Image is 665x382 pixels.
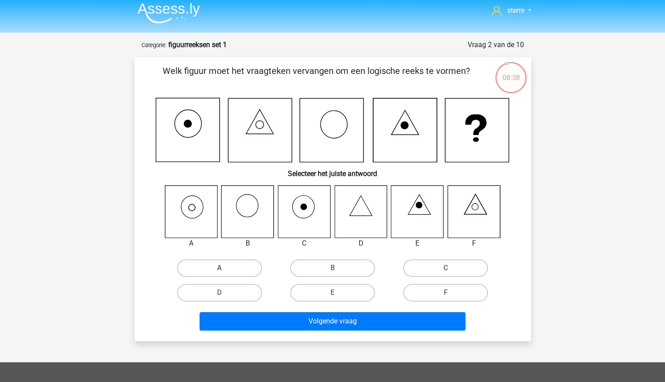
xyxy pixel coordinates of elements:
small: Categorie: [142,42,167,48]
div: F [441,238,507,249]
strong: figuurreeksen set 1 [168,40,227,49]
div: 08:38 [494,61,527,83]
label: C [403,259,488,277]
h6: Selecteer het juiste antwoord [149,162,517,178]
span: sterre [507,6,524,15]
button: Volgende vraag [200,312,465,331]
img: Assessly [138,3,200,23]
div: A [158,238,225,249]
div: B [214,238,281,249]
label: F [403,284,488,301]
p: Welk figuur moet het vraagteken vervangen om een logische reeks te vormen? [149,64,484,91]
label: E [290,284,375,301]
div: E [384,238,451,249]
label: A [177,259,262,277]
label: D [177,284,262,301]
a: sterre [488,5,534,16]
label: B [290,259,375,277]
div: D [328,238,394,249]
div: Vraag 2 van de 10 [468,40,524,50]
div: C [271,238,338,249]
